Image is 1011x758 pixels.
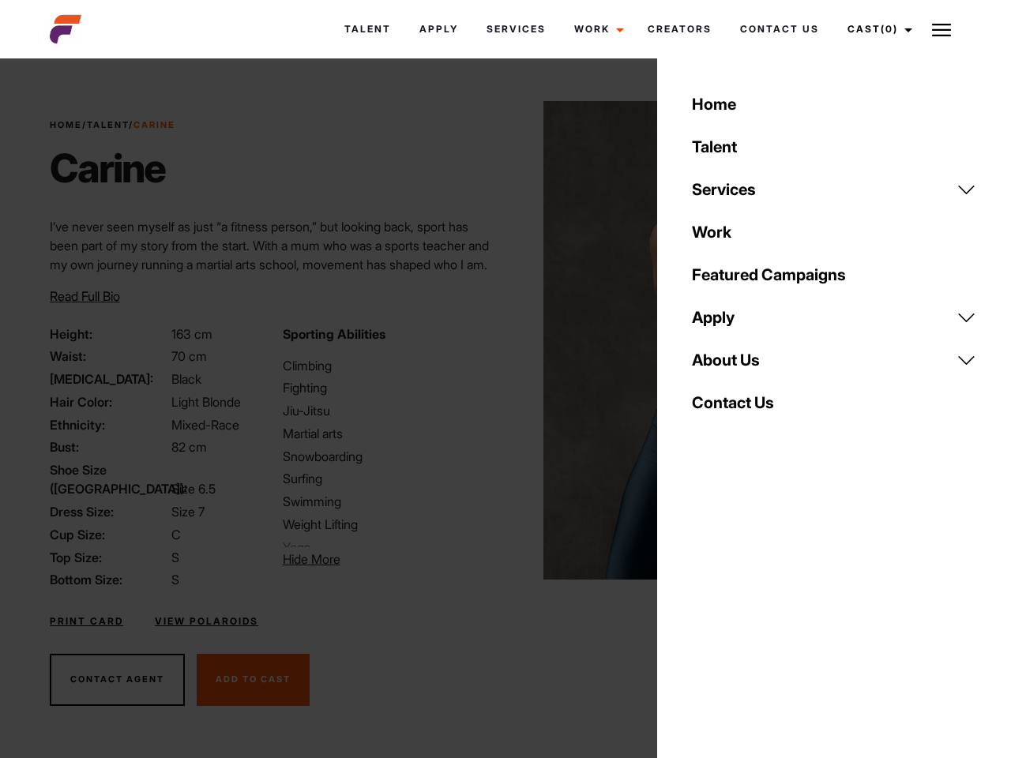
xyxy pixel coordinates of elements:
[472,8,560,51] a: Services
[155,614,258,629] a: View Polaroids
[50,525,168,544] span: Cup Size:
[50,415,168,434] span: Ethnicity:
[881,23,898,35] span: (0)
[50,437,168,456] span: Bust:
[283,401,496,420] li: Jiu-Jitsu
[171,504,205,520] span: Size 7
[197,654,310,706] button: Add To Cast
[633,8,726,51] a: Creators
[283,515,496,534] li: Weight Lifting
[87,119,129,130] a: Talent
[171,439,207,455] span: 82 cm
[50,13,81,45] img: cropped-aefm-brand-fav-22-square.png
[171,527,181,542] span: C
[50,119,82,130] a: Home
[50,144,175,192] h1: Carine
[50,118,175,132] span: / /
[171,572,179,587] span: S
[682,168,986,211] a: Services
[682,253,986,296] a: Featured Campaigns
[50,325,168,343] span: Height:
[216,674,291,685] span: Add To Cast
[283,469,496,488] li: Surfing
[171,348,207,364] span: 70 cm
[283,538,393,547] li: Yoga
[50,502,168,521] span: Dress Size:
[50,654,185,706] button: Contact Agent
[682,126,986,168] a: Talent
[171,326,212,342] span: 163 cm
[283,326,385,342] strong: Sporting Abilities
[171,550,179,565] span: S
[50,288,120,304] span: Read Full Bio
[833,8,922,51] a: Cast(0)
[283,447,496,466] li: Snowboarding
[726,8,833,51] a: Contact Us
[50,548,168,567] span: Top Size:
[50,217,496,350] p: I’ve never seen myself as just “a fitness person,” but looking back, sport has been part of my st...
[50,347,168,366] span: Waist:
[50,370,168,388] span: [MEDICAL_DATA]:
[171,481,216,497] span: Size 6.5
[50,460,168,498] span: Shoe Size ([GEOGRAPHIC_DATA]):
[50,570,168,589] span: Bottom Size:
[682,381,986,424] a: Contact Us
[283,551,340,567] span: Hide More
[50,392,168,411] span: Hair Color:
[50,287,120,306] button: Read Full Bio
[171,371,201,387] span: Black
[560,8,633,51] a: Work
[171,417,239,433] span: Mixed-Race
[405,8,472,51] a: Apply
[283,356,496,375] li: Climbing
[682,296,986,339] a: Apply
[283,378,496,397] li: Fighting
[330,8,405,51] a: Talent
[682,83,986,126] a: Home
[133,119,175,130] strong: Carine
[171,394,241,410] span: Light Blonde
[283,424,496,443] li: Martial arts
[682,339,986,381] a: About Us
[932,21,951,39] img: Burger icon
[50,614,123,629] a: Print Card
[283,492,496,511] li: Swimming
[682,211,986,253] a: Work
